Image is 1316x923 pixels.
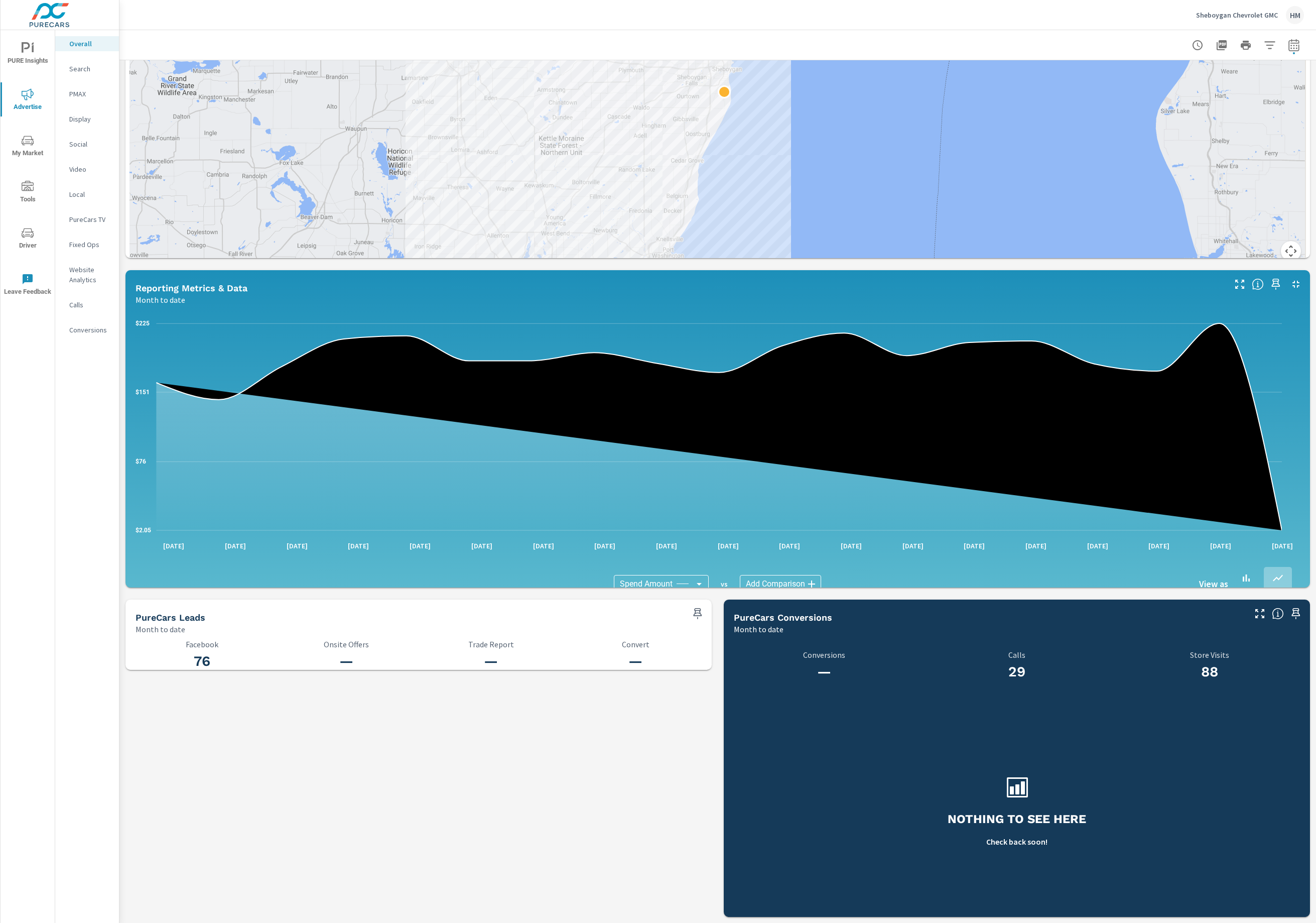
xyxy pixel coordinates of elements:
[69,240,111,250] p: Fixed Ops
[136,294,185,306] p: Month to date
[136,653,268,670] h3: 76
[927,650,1107,659] p: Calls
[1281,241,1301,261] button: Map camera controls
[948,811,1086,828] h3: Nothing to see here
[1080,541,1115,551] p: [DATE]
[1113,650,1306,659] p: Store Visits
[734,623,783,635] p: Month to date
[740,575,821,593] div: Add Comparison
[425,653,557,670] h3: —
[1018,541,1054,551] p: [DATE]
[690,606,706,622] span: Save this to your personalized report
[69,114,111,124] p: Display
[4,227,52,252] span: Driver
[587,541,622,551] p: [DATE]
[341,541,376,551] p: [DATE]
[986,836,1047,848] p: Check back soon!
[1236,35,1256,55] button: Print Report
[55,237,119,252] div: Fixed Ops
[1212,35,1232,55] button: "Export Report to PDF"
[711,541,746,551] p: [DATE]
[69,89,111,99] p: PMAX
[1203,541,1238,551] p: [DATE]
[734,663,914,680] h3: —
[1113,663,1306,680] h3: 88
[156,541,191,551] p: [DATE]
[772,541,807,551] p: [DATE]
[734,612,832,623] h5: PureCars Conversions
[1238,584,1254,596] p: Bars
[55,162,119,177] div: Video
[69,64,111,74] p: Search
[1141,541,1176,551] p: [DATE]
[136,320,150,327] text: $225
[927,663,1107,680] h3: 29
[614,575,709,593] div: Spend Amount
[136,623,185,635] p: Month to date
[4,273,52,298] span: Leave Feedback
[1196,11,1278,20] p: Sheboygan Chevrolet GMC
[425,640,557,649] p: Trade Report
[280,640,413,649] p: Onsite Offers
[649,541,684,551] p: [DATE]
[69,189,111,199] p: Local
[136,389,150,396] text: $151
[1268,276,1284,292] span: Save this to your personalized report
[55,137,119,152] div: Social
[746,579,805,589] span: Add Comparison
[69,39,111,49] p: Overall
[1260,35,1280,55] button: Apply Filters
[1284,35,1304,55] button: Select Date Range
[620,579,673,589] span: Spend Amount
[55,61,119,76] div: Search
[136,527,151,534] text: $2.05
[526,541,561,551] p: [DATE]
[569,640,702,649] p: Convert
[69,325,111,335] p: Conversions
[1,30,55,307] div: nav menu
[403,541,438,551] p: [DATE]
[464,541,499,551] p: [DATE]
[136,612,205,623] h5: PureCars Leads
[1199,579,1228,589] h6: View as
[136,640,268,649] p: Facebook
[4,88,52,113] span: Advertise
[55,86,119,101] div: PMAX
[280,653,413,670] h3: —
[734,650,914,659] p: Conversions
[55,111,119,127] div: Display
[895,541,931,551] p: [DATE]
[55,36,119,51] div: Overall
[280,541,315,551] p: [DATE]
[218,541,253,551] p: [DATE]
[69,139,111,149] p: Social
[1252,606,1268,622] button: Make Fullscreen
[136,458,146,465] text: $76
[1265,541,1300,551] p: [DATE]
[69,164,111,174] p: Video
[55,322,119,337] div: Conversions
[55,262,119,287] div: Website Analytics
[4,42,52,67] span: PURE Insights
[957,541,992,551] p: [DATE]
[1272,608,1284,620] span: Understand conversion over the selected time range.
[709,580,740,589] p: vs
[4,181,52,205] span: Tools
[1252,278,1264,290] span: Understand performance data overtime and see how metrics compare to each other.
[69,214,111,224] p: PureCars TV
[69,300,111,310] p: Calls
[69,265,111,285] p: Website Analytics
[55,212,119,227] div: PureCars TV
[1232,276,1248,292] button: Make Fullscreen
[4,135,52,159] span: My Market
[136,283,247,293] h5: Reporting Metrics & Data
[569,653,702,670] h3: —
[1288,606,1304,622] span: Save this to your personalized report
[834,541,869,551] p: [DATE]
[55,297,119,312] div: Calls
[55,187,119,202] div: Local
[1286,6,1304,24] div: HM
[1269,584,1287,596] p: Lines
